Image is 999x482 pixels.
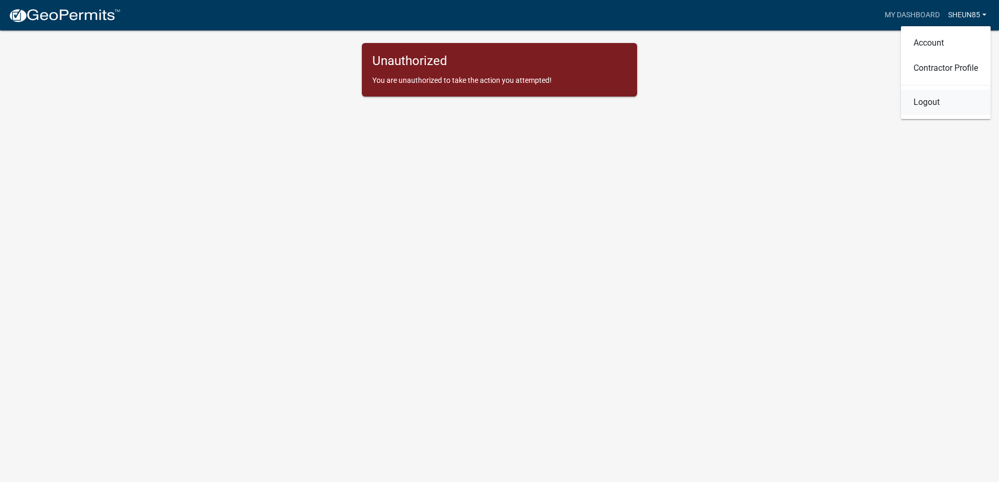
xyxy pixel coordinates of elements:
a: Contractor Profile [901,56,991,81]
h5: Unauthorized [372,53,627,69]
a: My Dashboard [880,5,944,25]
p: You are unauthorized to take the action you attempted! [372,75,627,86]
div: Sheun85 [901,26,991,119]
a: Account [901,30,991,56]
a: Logout [901,90,991,115]
a: Sheun85 [944,5,991,25]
